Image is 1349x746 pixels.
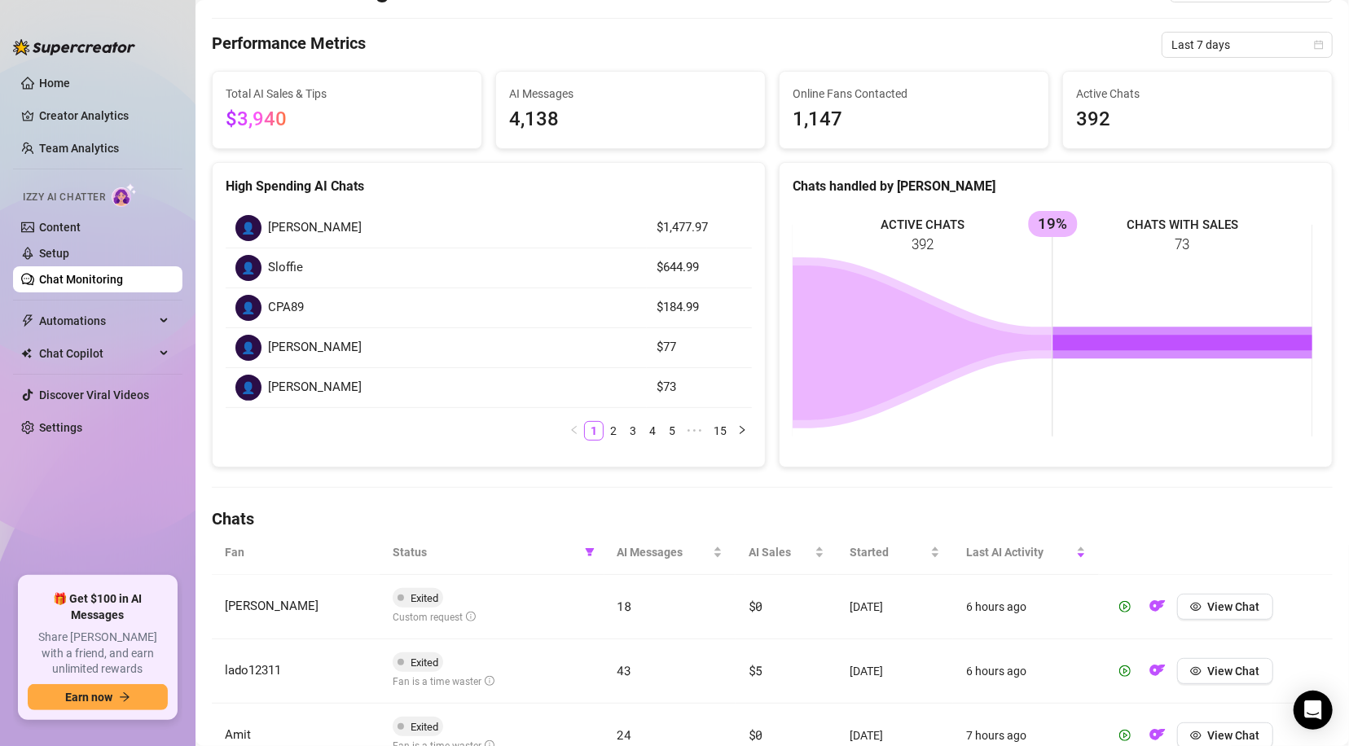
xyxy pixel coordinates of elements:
[1149,662,1166,678] img: OF
[657,298,742,318] article: $184.99
[1294,691,1333,730] div: Open Intercom Messenger
[1145,658,1171,684] button: OF
[617,598,631,614] span: 18
[657,378,742,397] article: $73
[569,425,579,435] span: left
[226,85,468,103] span: Total AI Sales & Tips
[1145,603,1171,617] a: OF
[1119,730,1131,741] span: play-circle
[112,183,137,207] img: AI Chatter
[393,612,476,623] span: Custom request
[736,530,837,575] th: AI Sales
[466,612,476,621] span: info-circle
[1145,594,1171,620] button: OF
[657,218,742,238] article: $1,477.97
[793,104,1035,135] span: 1,147
[837,530,953,575] th: Started
[617,726,631,743] span: 24
[953,639,1099,704] td: 6 hours ago
[411,721,438,733] span: Exited
[393,543,578,561] span: Status
[662,421,682,441] li: 5
[225,727,251,742] span: Amit
[28,684,168,710] button: Earn nowarrow-right
[644,422,661,440] a: 4
[235,255,261,281] div: 👤
[837,639,953,704] td: [DATE]
[212,32,366,58] h4: Performance Metrics
[709,422,732,440] a: 15
[604,422,622,440] a: 2
[1190,665,1202,677] span: eye
[39,142,119,155] a: Team Analytics
[1208,729,1260,742] span: View Chat
[732,421,752,441] button: right
[28,591,168,623] span: 🎁 Get $100 in AI Messages
[657,338,742,358] article: $77
[953,530,1099,575] th: Last AI Activity
[226,176,752,196] div: High Spending AI Chats
[268,298,304,318] span: CPA89
[39,247,69,260] a: Setup
[13,39,135,55] img: logo-BBDzfeDw.svg
[39,308,155,334] span: Automations
[953,575,1099,639] td: 6 hours ago
[682,421,708,441] li: Next 5 Pages
[1177,658,1273,684] button: View Chat
[793,85,1035,103] span: Online Fans Contacted
[235,295,261,321] div: 👤
[604,530,736,575] th: AI Messages
[226,108,287,130] span: $3,940
[604,421,623,441] li: 2
[663,422,681,440] a: 5
[268,258,303,278] span: Sloffie
[623,421,643,441] li: 3
[585,547,595,557] span: filter
[268,338,362,358] span: [PERSON_NAME]
[509,85,752,103] span: AI Messages
[1177,594,1273,620] button: View Chat
[225,599,319,613] span: [PERSON_NAME]
[1119,601,1131,612] span: play-circle
[617,543,710,561] span: AI Messages
[235,375,261,401] div: 👤
[39,77,70,90] a: Home
[39,273,123,286] a: Chat Monitoring
[850,543,927,561] span: Started
[235,335,261,361] div: 👤
[393,676,494,687] span: Fan is a time waster
[1208,600,1260,613] span: View Chat
[1314,40,1324,50] span: calendar
[584,421,604,441] li: 1
[28,630,168,678] span: Share [PERSON_NAME] with a friend, and earn unlimited rewards
[1145,732,1171,745] a: OF
[565,421,584,441] li: Previous Page
[235,215,261,241] div: 👤
[39,421,82,434] a: Settings
[1145,668,1171,681] a: OF
[268,218,362,238] span: [PERSON_NAME]
[643,421,662,441] li: 4
[617,662,631,678] span: 43
[624,422,642,440] a: 3
[565,421,584,441] button: left
[749,726,762,743] span: $0
[793,176,1319,196] div: Chats handled by [PERSON_NAME]
[212,530,380,575] th: Fan
[657,258,742,278] article: $644.99
[39,221,81,234] a: Content
[268,378,362,397] span: [PERSON_NAME]
[119,691,130,703] span: arrow-right
[65,691,112,704] span: Earn now
[411,592,438,604] span: Exited
[749,598,762,614] span: $0
[1119,665,1131,677] span: play-circle
[212,507,1333,530] h4: Chats
[966,543,1073,561] span: Last AI Activity
[411,656,438,669] span: Exited
[1149,598,1166,614] img: OF
[225,663,281,678] span: lado12311
[23,190,105,205] span: Izzy AI Chatter
[485,676,494,686] span: info-circle
[39,103,169,129] a: Creator Analytics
